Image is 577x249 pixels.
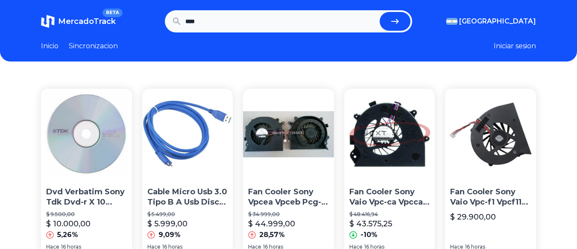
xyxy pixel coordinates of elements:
img: Dvd Verbatim Sony Tdk Dvd-r X 10 Unidades [41,89,132,180]
span: [GEOGRAPHIC_DATA] [459,16,536,26]
img: Fan Cooler Sony Vpcea Vpceb Pcg-61311 Pcg-71311 Z/ Centro [243,89,334,180]
a: Inicio [41,41,59,51]
p: $ 34.999,00 [248,211,329,218]
p: 5,26% [57,230,78,240]
img: Argentina [446,18,457,25]
p: 28,57% [259,230,285,240]
p: $ 29.900,00 [450,211,496,223]
p: $ 43.575,25 [349,218,392,230]
p: Fan Cooler Sony Vpcea Vpceb Pcg-61311 Pcg-71311 Z/ Centro [248,187,329,208]
span: BETA [103,9,123,17]
img: MercadoTrack [41,15,55,28]
span: MercadoTrack [58,17,116,26]
p: Fan Cooler Sony Vaio Vpc-f1 Vpcf11 Vpcf12 [450,187,531,208]
p: $ 10.000,00 [46,218,91,230]
p: $ 5.499,00 [147,211,228,218]
button: Iniciar sesion [494,41,536,51]
p: $ 48.416,94 [349,211,430,218]
img: Cable Micro Usb 3.0 Tipo B A Usb Disco Externo Toshiba Sony [142,89,233,180]
button: [GEOGRAPHIC_DATA] [446,16,536,26]
p: $ 44.999,00 [248,218,295,230]
p: Fan Cooler Sony Vaio Vpc-ca Vpcca Pcg-61712 - Zona Norte [349,187,430,208]
img: Fan Cooler Sony Vaio Vpc-ca Vpcca Pcg-61712 - Zona Norte [344,89,435,180]
p: 9,09% [158,230,181,240]
p: $ 5.999,00 [147,218,187,230]
p: Dvd Verbatim Sony Tdk Dvd-r X 10 Unidades [46,187,127,208]
img: Fan Cooler Sony Vaio Vpc-f1 Vpcf11 Vpcf12 [445,89,536,180]
a: Sincronizacion [69,41,118,51]
p: -10% [360,230,378,240]
a: MercadoTrackBETA [41,15,116,28]
p: Cable Micro Usb 3.0 Tipo B A Usb Disco Externo Toshiba Sony [147,187,228,208]
p: $ 9.500,00 [46,211,127,218]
